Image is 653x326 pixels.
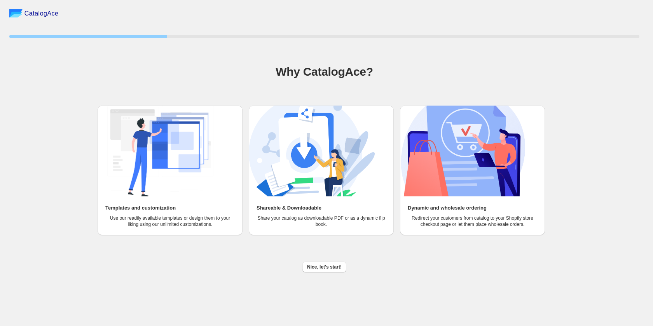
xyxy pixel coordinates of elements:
[9,64,639,80] h1: Why CatalogAce?
[9,9,23,17] img: catalog ace
[249,106,375,196] img: Shareable & Downloadable
[302,262,346,272] button: Nice, let's start!
[257,215,386,227] p: Share your catalog as downloadable PDF or as a dynamic flip book.
[408,204,487,212] h2: Dynamic and wholesale ordering
[307,264,342,270] span: Nice, let's start!
[257,204,321,212] h2: Shareable & Downloadable
[98,106,223,196] img: Templates and customization
[105,204,176,212] h2: Templates and customization
[24,10,59,17] span: CatalogAce
[105,215,235,227] p: Use our readily available templates or design them to your liking using our unlimited customizati...
[400,106,526,196] img: Dynamic and wholesale ordering
[408,215,537,227] p: Redirect your customers from catalog to your Shopify store checkout page or let them place wholes...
